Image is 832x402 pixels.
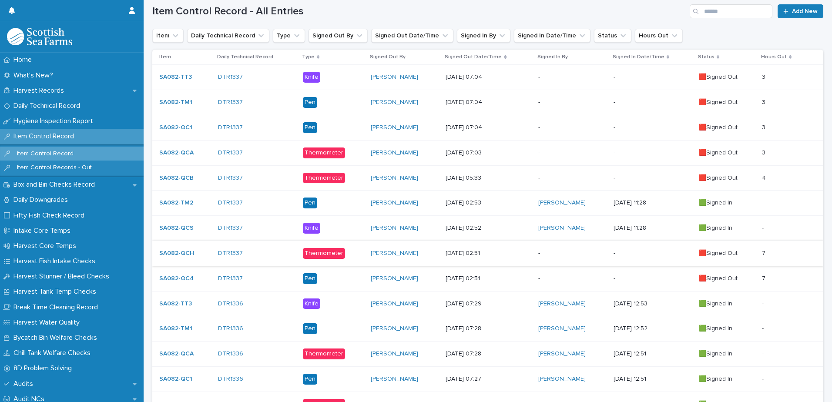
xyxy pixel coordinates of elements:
p: 🟩Signed In [699,325,755,332]
tr: SA082-QC4 DTR1337 Pen[PERSON_NAME] [DATE] 02:51--🟥Signed Out77 [152,266,823,291]
p: - [762,198,765,207]
a: DTR1337 [218,250,243,257]
p: [DATE] 11:28 [614,199,692,207]
p: 3 [762,122,767,131]
div: Thermometer [303,248,345,259]
button: Signed Out By [309,29,368,43]
p: 🟩Signed In [699,224,755,232]
p: - [538,275,606,282]
p: 🟥Signed Out [699,149,755,157]
a: [PERSON_NAME] [538,325,586,332]
p: - [538,174,606,182]
a: SA082-QCS [159,224,194,232]
p: Signed In Date/Time [613,52,664,62]
p: Daily Technical Record [10,102,87,110]
p: Fifty Fish Check Record [10,211,91,220]
p: Intake Core Temps [10,227,77,235]
p: 3 [762,72,767,81]
p: - [614,250,692,257]
p: - [614,74,692,81]
tr: SA082-QCB DTR1337 Thermometer[PERSON_NAME] [DATE] 05:33--🟥Signed Out44 [152,165,823,191]
input: Search [690,4,772,18]
p: 🟥Signed Out [699,250,755,257]
p: [DATE] 07:04 [446,124,531,131]
p: 🟩Signed In [699,300,755,308]
div: Pen [303,198,317,208]
p: [DATE] 02:51 [446,275,531,282]
span: Add New [792,8,818,14]
p: 🟥Signed Out [699,174,755,182]
div: Thermometer [303,173,345,184]
tr: SA082-QCA DTR1337 Thermometer[PERSON_NAME] [DATE] 07:03--🟥Signed Out33 [152,140,823,165]
p: - [614,124,692,131]
a: DTR1336 [218,375,243,383]
a: DTR1337 [218,74,243,81]
a: [PERSON_NAME] [371,325,418,332]
h1: Item Control Record - All Entries [152,5,686,18]
tr: SA082-QC1 DTR1337 Pen[PERSON_NAME] [DATE] 07:04--🟥Signed Out33 [152,115,823,140]
p: [DATE] 12:51 [614,375,692,383]
a: DTR1337 [218,224,243,232]
div: Pen [303,97,317,108]
a: DTR1336 [218,325,243,332]
p: - [762,298,765,308]
p: [DATE] 07:04 [446,99,531,106]
p: [DATE] 07:27 [446,375,531,383]
a: [PERSON_NAME] [371,275,418,282]
button: Signed Out Date/Time [371,29,453,43]
p: - [538,250,606,257]
div: Knife [303,223,320,234]
p: 🟩Signed In [699,350,755,358]
p: 🟥Signed Out [699,99,755,106]
p: - [614,149,692,157]
tr: SA082-TM2 DTR1337 Pen[PERSON_NAME] [DATE] 02:53[PERSON_NAME] [DATE] 11:28🟩Signed In-- [152,191,823,216]
p: - [614,275,692,282]
div: Knife [303,72,320,83]
p: - [762,223,765,232]
button: Signed In By [457,29,510,43]
tr: SA082-TT3 DTR1336 Knife[PERSON_NAME] [DATE] 07:29[PERSON_NAME] [DATE] 12:53🟩Signed In-- [152,291,823,316]
button: Item [152,29,184,43]
div: Pen [303,273,317,284]
p: [DATE] 12:52 [614,325,692,332]
p: Item Control Record [10,150,81,157]
a: [PERSON_NAME] [538,224,586,232]
a: SA082-QCA [159,350,194,358]
tr: SA082-TM1 DTR1337 Pen[PERSON_NAME] [DATE] 07:04--🟥Signed Out33 [152,90,823,115]
p: 3 [762,147,767,157]
a: SA082-QC1 [159,375,192,383]
p: Daily Downgrades [10,196,75,204]
p: Daily Technical Record [217,52,273,62]
p: - [614,174,692,182]
p: [DATE] 02:52 [446,224,531,232]
a: DTR1337 [218,275,243,282]
p: Signed In By [537,52,568,62]
p: - [762,323,765,332]
p: Home [10,56,39,64]
a: DTR1336 [218,350,243,358]
p: - [614,99,692,106]
a: [PERSON_NAME] [371,350,418,358]
p: [DATE] 05:33 [446,174,531,182]
tr: SA082-QCA DTR1336 Thermometer[PERSON_NAME] [DATE] 07:28[PERSON_NAME] [DATE] 12:51🟩Signed In-- [152,342,823,367]
tr: SA082-TT3 DTR1337 Knife[PERSON_NAME] [DATE] 07:04--🟥Signed Out33 [152,65,823,90]
a: DTR1337 [218,199,243,207]
p: [DATE] 12:53 [614,300,692,308]
p: Hours Out [761,52,787,62]
p: Harvest Water Quality [10,318,87,327]
div: Pen [303,323,317,334]
a: [PERSON_NAME] [371,224,418,232]
a: Add New [778,4,823,18]
p: [DATE] 02:51 [446,250,531,257]
div: Pen [303,374,317,385]
button: Hours Out [635,29,683,43]
p: Hygiene Inspection Report [10,117,100,125]
a: SA082-TM1 [159,325,192,332]
p: Harvest Fish Intake Checks [10,257,102,265]
p: 🟩Signed In [699,199,755,207]
p: 🟥Signed Out [699,74,755,81]
a: DTR1337 [218,174,243,182]
a: DTR1337 [218,149,243,157]
div: Thermometer [303,348,345,359]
